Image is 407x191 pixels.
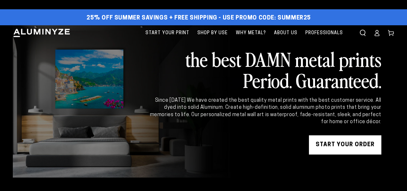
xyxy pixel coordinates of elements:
a: Start Your Print [142,25,193,41]
a: Professionals [302,25,346,41]
span: Shop By Use [197,29,228,37]
a: Why Metal? [233,25,269,41]
h2: the best DAMN metal prints Period. Guaranteed. [149,48,381,91]
span: Why Metal? [236,29,266,37]
a: START YOUR Order [309,135,381,155]
span: About Us [274,29,297,37]
span: 25% off Summer Savings + Free Shipping - Use Promo Code: SUMMER25 [87,15,311,22]
span: Start Your Print [145,29,189,37]
div: Since [DATE] We have created the best quality metal prints with the best customer service. All dy... [149,97,381,126]
summary: Search our site [356,26,370,40]
a: About Us [271,25,301,41]
span: Professionals [305,29,343,37]
a: Shop By Use [194,25,231,41]
img: Aluminyze [13,28,71,38]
